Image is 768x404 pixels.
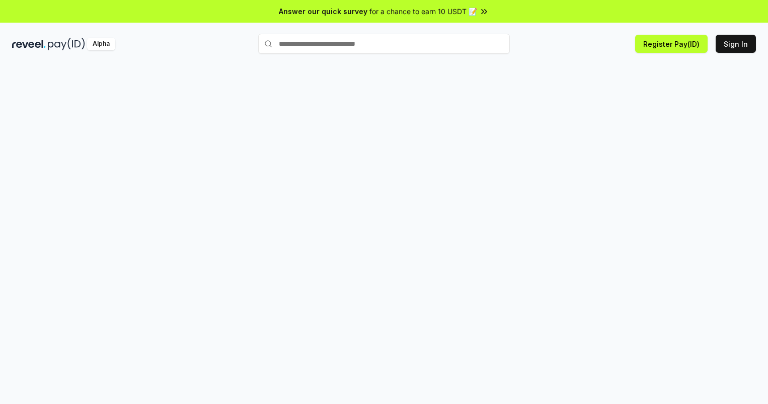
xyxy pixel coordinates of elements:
[369,6,477,17] span: for a chance to earn 10 USDT 📝
[635,35,708,53] button: Register Pay(ID)
[279,6,367,17] span: Answer our quick survey
[716,35,756,53] button: Sign In
[48,38,85,50] img: pay_id
[87,38,115,50] div: Alpha
[12,38,46,50] img: reveel_dark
